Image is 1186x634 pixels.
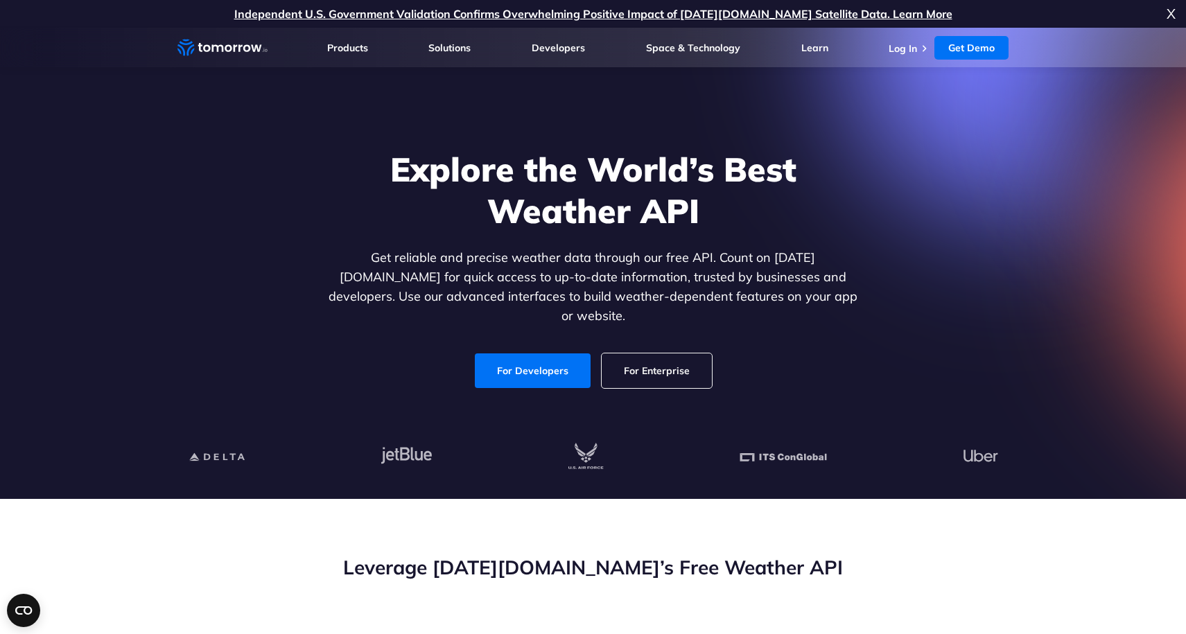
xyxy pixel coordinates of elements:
a: Get Demo [934,36,1009,60]
h2: Leverage [DATE][DOMAIN_NAME]’s Free Weather API [177,554,1009,581]
a: Home link [177,37,268,58]
p: Get reliable and precise weather data through our free API. Count on [DATE][DOMAIN_NAME] for quic... [326,248,861,326]
h1: Explore the World’s Best Weather API [326,148,861,231]
a: Products [327,42,368,54]
a: Developers [532,42,585,54]
a: Independent U.S. Government Validation Confirms Overwhelming Positive Impact of [DATE][DOMAIN_NAM... [234,7,952,21]
a: Solutions [428,42,471,54]
a: For Enterprise [602,353,712,388]
button: Open CMP widget [7,594,40,627]
a: Log In [889,42,917,55]
a: Learn [801,42,828,54]
a: For Developers [475,353,591,388]
a: Space & Technology [646,42,740,54]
